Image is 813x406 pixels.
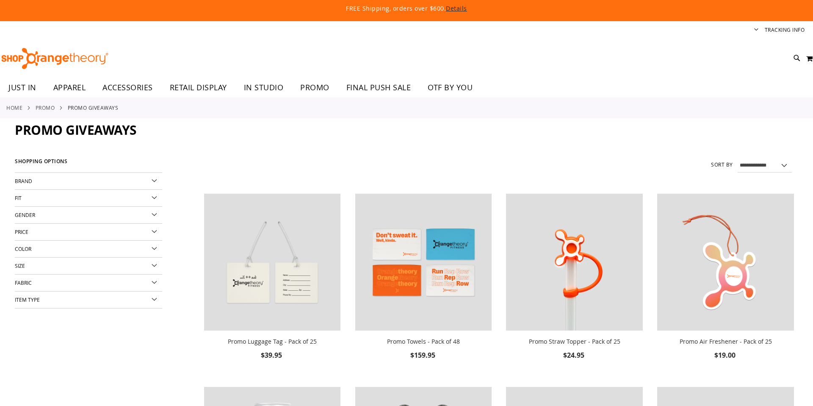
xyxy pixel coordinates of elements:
a: OTF BY YOU [419,78,481,97]
a: RETAIL DISPLAY [161,78,235,97]
p: FREE Shipping, orders over $600. [152,4,661,13]
div: Brand [15,173,162,190]
a: IN STUDIO [235,78,292,97]
span: OTF BY YOU [428,78,473,97]
a: Promo Straw Topper - Pack of 25 [506,194,643,332]
span: Price [15,228,28,235]
span: RETAIL DISPLAY [170,78,227,97]
span: Brand [15,178,32,184]
a: PROMO [292,78,338,97]
span: $39.95 [261,350,283,360]
a: Promo Air Freshener - Pack of 25 [680,337,772,345]
a: FINAL PUSH SALE [338,78,420,97]
a: Promo Luggage Tag - Pack of 25 [204,194,341,332]
img: Promo Towels - Pack of 48 [355,194,492,331]
span: $19.00 [714,350,737,360]
span: JUST IN [8,78,36,97]
a: PROMO [36,104,55,111]
div: Fit [15,190,162,207]
a: Details [446,4,467,12]
a: Promo Luggage Tag - Pack of 25 [228,337,317,345]
div: Size [15,258,162,275]
div: Item Type [15,292,162,309]
a: Tracking Info [765,26,805,33]
span: PROMO [300,78,329,97]
a: Promo Air Freshener - Pack of 25 [657,194,794,332]
span: $24.95 [563,350,586,360]
a: ACCESSORIES [94,78,161,97]
img: Promo Straw Topper - Pack of 25 [506,194,643,331]
span: IN STUDIO [244,78,284,97]
span: FINAL PUSH SALE [346,78,411,97]
div: product [502,189,647,383]
img: Promo Air Freshener - Pack of 25 [657,194,794,331]
div: product [200,189,345,383]
img: Promo Luggage Tag - Pack of 25 [204,194,341,331]
label: Sort By [711,161,733,168]
a: Promo Towels - Pack of 48 [387,337,460,345]
span: APPAREL [53,78,86,97]
div: product [351,189,496,383]
div: Color [15,241,162,258]
a: Home [6,104,22,111]
span: Item Type [15,296,40,303]
span: Size [15,262,25,269]
span: ACCESSORIES [102,78,153,97]
a: Promo Towels - Pack of 48 [355,194,492,332]
div: Price [15,224,162,241]
strong: Promo Giveaways [68,104,119,111]
button: Account menu [754,26,758,34]
div: Gender [15,207,162,224]
a: Promo Straw Topper - Pack of 25 [529,337,620,345]
a: APPAREL [45,78,94,97]
div: Fabric [15,275,162,292]
strong: Shopping Options [15,155,162,173]
span: Gender [15,211,35,218]
span: Fit [15,195,22,201]
span: Color [15,245,31,252]
span: Promo Giveaways [15,121,137,139]
span: Fabric [15,279,32,286]
div: product [653,189,798,383]
span: $159.95 [410,350,437,360]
